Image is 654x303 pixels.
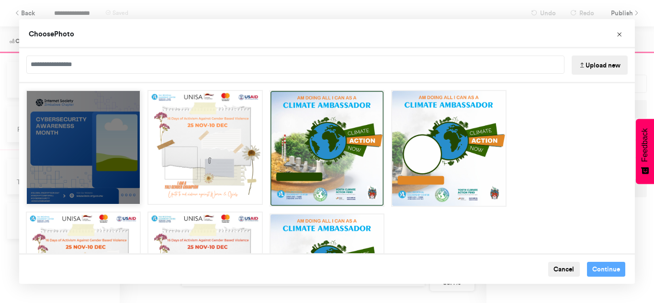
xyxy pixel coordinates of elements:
[641,128,649,162] span: Feedback
[606,255,643,292] iframe: Drift Widget Chat Controller
[587,262,626,277] button: Continue
[572,56,628,75] button: Upload new
[29,29,74,38] span: Choose Photo
[19,19,635,284] div: Choose Image
[636,119,654,184] button: Feedback - Show survey
[548,262,580,277] button: Cancel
